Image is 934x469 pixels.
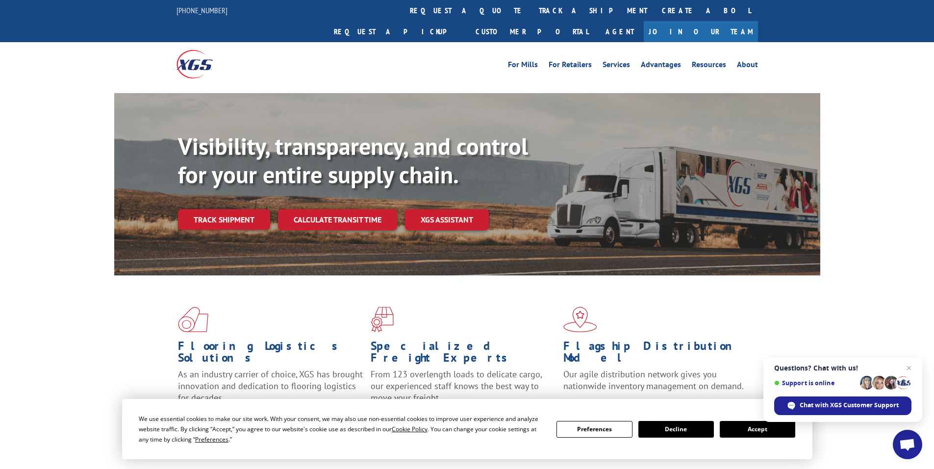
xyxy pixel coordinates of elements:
[563,307,597,332] img: xgs-icon-flagship-distribution-model-red
[178,209,270,230] a: Track shipment
[563,340,749,369] h1: Flagship Distribution Model
[178,131,528,190] b: Visibility, transparency, and control for your entire supply chain.
[178,340,363,369] h1: Flooring Logistics Solutions
[177,5,227,15] a: [PHONE_NUMBER]
[178,369,363,403] span: As an industry carrier of choice, XGS has brought innovation and dedication to flooring logistics...
[774,364,911,372] span: Questions? Chat with us!
[508,61,538,72] a: For Mills
[371,369,556,412] p: From 123 overlength loads to delicate cargo, our experienced staff knows the best way to move you...
[371,340,556,369] h1: Specialized Freight Experts
[596,21,644,42] a: Agent
[774,379,857,387] span: Support is online
[371,307,394,332] img: xgs-icon-focused-on-flooring-red
[405,209,489,230] a: XGS ASSISTANT
[563,369,744,392] span: Our agile distribution network gives you nationwide inventory management on demand.
[327,21,468,42] a: Request a pickup
[644,21,758,42] a: Join Our Team
[178,307,208,332] img: xgs-icon-total-supply-chain-intelligence-red
[638,421,714,438] button: Decline
[278,209,397,230] a: Calculate transit time
[122,399,812,459] div: Cookie Consent Prompt
[692,61,726,72] a: Resources
[195,435,228,444] span: Preferences
[603,61,630,72] a: Services
[641,61,681,72] a: Advantages
[556,421,632,438] button: Preferences
[893,430,922,459] div: Open chat
[549,61,592,72] a: For Retailers
[737,61,758,72] a: About
[392,425,428,433] span: Cookie Policy
[903,362,915,374] span: Close chat
[139,414,545,444] div: We use essential cookies to make our site work. With your consent, we may also use non-essential ...
[774,396,911,415] div: Chat with XGS Customer Support
[468,21,596,42] a: Customer Portal
[720,421,795,438] button: Accept
[800,401,899,410] span: Chat with XGS Customer Support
